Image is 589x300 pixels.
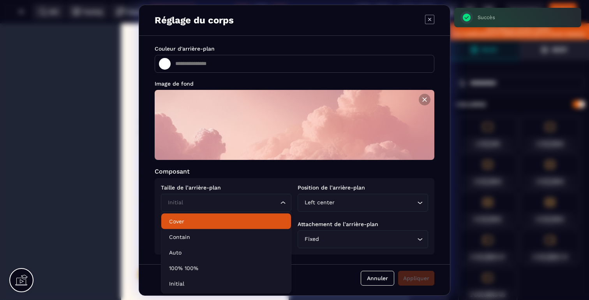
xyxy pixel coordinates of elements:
[155,168,434,175] p: Composant
[155,90,434,160] img: 26c6c7357679a893e443fd867370cb82_IMG_5933.JPG
[161,184,291,191] p: Taille de l’arrière-plan
[336,198,415,207] input: Search for option
[155,46,434,52] p: Couleur d'arrière-plan
[166,198,279,207] input: Search for option
[361,271,394,286] button: Annuler
[155,15,234,26] p: Réglage du corps
[155,81,434,87] p: Image de fond
[169,249,283,256] p: Auto
[298,194,428,212] div: Search for option
[169,280,283,288] p: Initial
[298,184,428,191] p: Position de l’arrière-plan
[169,233,283,241] p: Contain
[321,235,415,244] input: Search for option
[18,242,150,260] button: JE M'INSCRIS
[12,36,156,89] h1: Et si tu pouvais transformer ta vie un souffle à la fois
[298,230,428,248] div: Search for option
[161,194,291,212] div: Search for option
[169,264,283,272] p: 100% 100%
[303,235,321,244] span: Fixed
[303,198,336,207] span: Left center
[169,218,283,225] p: Cover
[12,90,156,116] h2: MASTERCLASS SIGNATURE - [DATE] 20h I Pas de replay -
[298,221,428,227] p: Attachement de l’arrière-plan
